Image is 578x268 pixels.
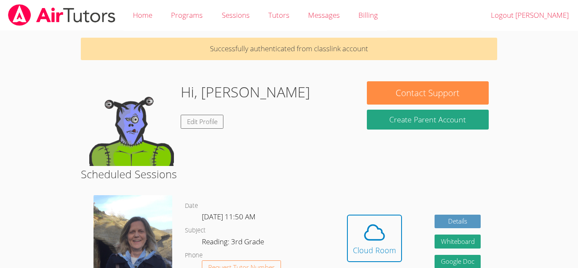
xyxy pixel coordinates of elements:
img: airtutors_banner-c4298cdbf04f3fff15de1276eac7730deb9818008684d7c2e4769d2f7ddbe033.png [7,4,116,26]
a: Edit Profile [181,115,224,129]
div: Cloud Room [353,244,396,256]
span: Messages [308,10,340,20]
h1: Hi, [PERSON_NAME] [181,81,310,103]
button: Whiteboard [435,235,481,249]
dt: Phone [185,250,203,261]
button: Contact Support [367,81,489,105]
span: [DATE] 11:50 AM [202,212,256,221]
p: Successfully authenticated from classlink account [81,38,497,60]
button: Create Parent Account [367,110,489,130]
a: Details [435,215,481,229]
h2: Scheduled Sessions [81,166,497,182]
dt: Subject [185,225,206,236]
dd: Reading: 3rd Grade [202,236,266,250]
dt: Date [185,201,198,211]
button: Cloud Room [347,215,402,262]
img: default.png [89,81,174,166]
